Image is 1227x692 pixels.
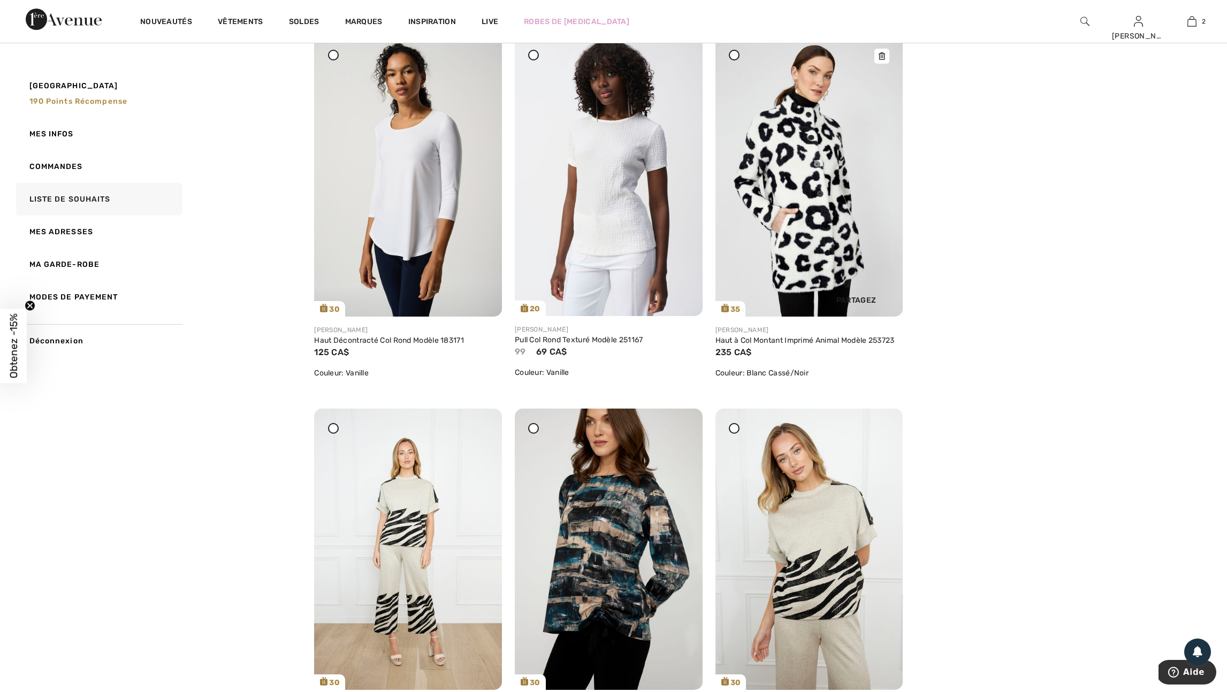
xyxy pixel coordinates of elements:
a: Marques [345,17,383,28]
a: Se connecter [1134,16,1143,26]
span: Obtenez -15% [7,314,20,379]
iframe: Ouvre un widget dans lequel vous pouvez trouver plus d’informations [1159,660,1216,687]
div: Partagez [818,271,895,309]
a: 2 [1165,15,1218,28]
a: Liste de souhaits [14,183,182,216]
span: 125 CA$ [314,347,349,357]
a: Vêtements [218,17,263,28]
img: frank-lyman-pants-beige-black_253339_5_e688_search.jpg [314,409,502,690]
div: Couleur: Vanille [314,367,502,379]
a: 20 [515,35,703,316]
span: 190 Points récompense [29,97,128,106]
a: Soldes [289,17,319,28]
a: Mes infos [14,118,182,150]
img: frank-lyman-jackets-blazers-off-white-black_253723_3_951a_search.jpg [715,35,903,317]
img: joseph-ribkoff-tops-black_251167_2_c65e_search.jpg [515,35,703,316]
a: Commandes [14,150,182,183]
a: 30 [515,409,703,690]
a: Haut Décontracté Col Rond Modèle 183171 [314,336,464,345]
a: Ma garde-robe [14,248,182,281]
img: Mes infos [1134,15,1143,28]
a: Haut à Col Montant Imprimé Animal Modèle 253723 [715,336,895,345]
img: Mon panier [1187,15,1196,28]
img: frank-lyman-tops-beige-black_253338_2_e8b6_search.jpg [715,409,903,690]
img: compli-k-tops-as-sample_34074_5_6662_search.jpg [515,409,703,690]
a: Pull Col Rond Texturé Modèle 251167 [515,335,643,344]
a: 30 [314,35,502,317]
img: 1ère Avenue [26,9,102,30]
a: 30 [715,409,903,690]
div: [PERSON_NAME] [715,325,903,335]
a: Robes de [MEDICAL_DATA] [524,16,629,27]
a: Mes adresses [14,216,182,248]
a: Nouveautés [140,17,192,28]
div: Couleur: Vanille [515,367,703,378]
span: Inspiration [408,17,456,28]
img: recherche [1080,15,1089,28]
a: 30 [314,409,502,690]
a: 35 [715,35,903,317]
div: [PERSON_NAME] [314,325,502,335]
button: Close teaser [25,301,35,311]
img: joseph-ribkoff-tops-vanilla_183171g1_e5d3_search.jpg [314,35,502,317]
span: 69 CA$ [536,347,567,357]
div: [PERSON_NAME] [1112,30,1164,42]
div: Couleur: Blanc Cassé/Noir [715,367,903,379]
a: Live [482,16,498,27]
a: Déconnexion [14,324,182,357]
span: 99 [515,347,526,357]
a: Modes de payement [14,281,182,313]
span: 2 [1202,17,1206,26]
div: [PERSON_NAME] [515,325,703,334]
span: 235 CA$ [715,347,752,357]
span: [GEOGRAPHIC_DATA] [29,80,118,91]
